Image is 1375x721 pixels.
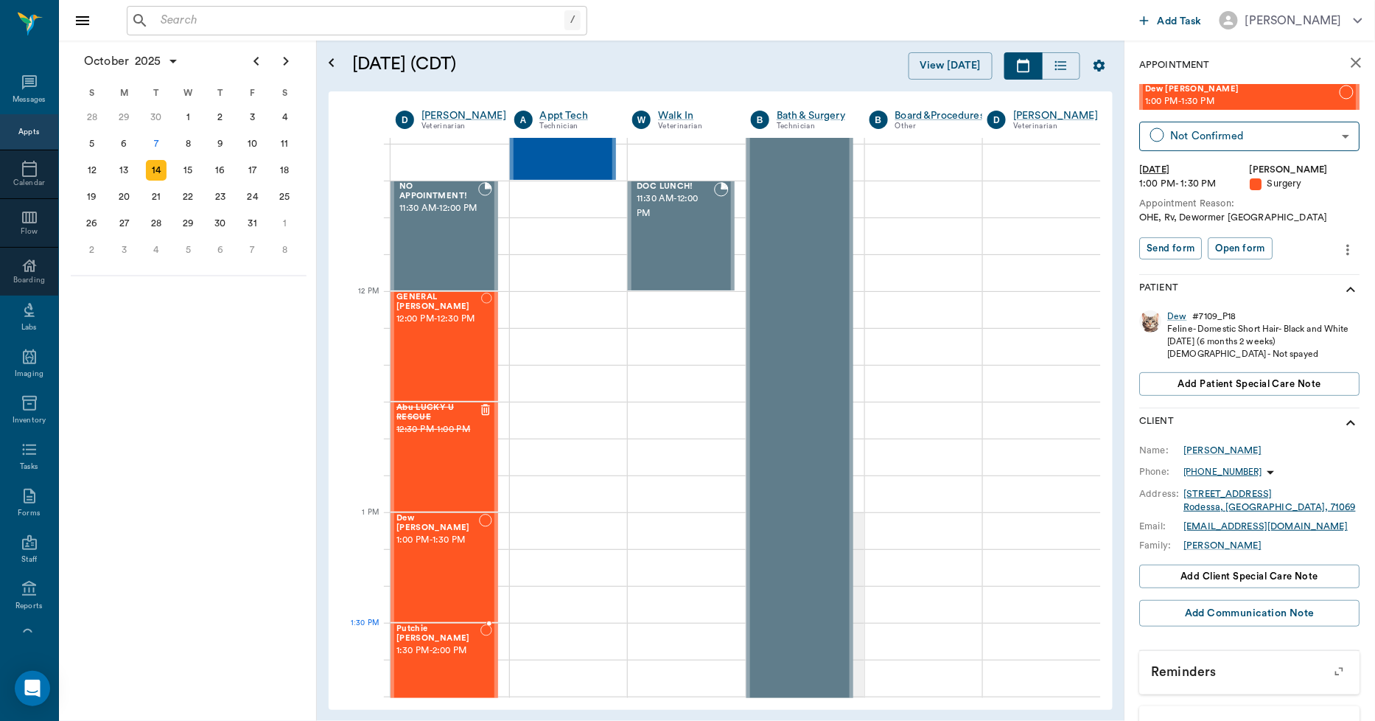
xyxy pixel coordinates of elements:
div: Tuesday, November 4, 2025 [146,240,167,260]
button: Add client Special Care Note [1140,565,1360,588]
div: Thursday, October 23, 2025 [210,187,231,207]
a: [PERSON_NAME] [421,108,506,123]
div: / [564,10,581,30]
span: 2025 [132,51,164,72]
div: Friday, October 31, 2025 [242,213,263,234]
div: OHE, Rv, Dewormer [GEOGRAPHIC_DATA] [1140,211,1360,225]
div: D [396,111,414,129]
div: Wednesday, October 1, 2025 [178,107,199,128]
div: Saturday, October 4, 2025 [274,107,295,128]
div: A [514,111,533,129]
div: Monday, September 29, 2025 [113,107,134,128]
div: Wednesday, October 22, 2025 [178,187,199,207]
span: Dew [PERSON_NAME] [1146,85,1340,94]
button: Add Task [1134,7,1208,34]
span: October [81,51,132,72]
div: T [204,82,237,104]
div: Forms [18,508,40,519]
div: # 7109_P18 [1193,310,1236,323]
div: Reports [15,601,43,612]
div: Monday, November 3, 2025 [113,240,134,260]
p: Patient [1140,281,1179,299]
div: Imaging [15,369,43,380]
div: [PERSON_NAME] [1184,539,1262,552]
div: Veterinarian [658,120,729,133]
div: Saturday, October 25, 2025 [274,187,295,207]
div: Surgery [1250,177,1361,191]
div: Tuesday, October 21, 2025 [146,187,167,207]
span: NO APPOINTMENT! [399,182,478,201]
svg: show more [1343,281,1360,299]
div: Appointment Reason: [1140,197,1360,211]
div: Wednesday, October 15, 2025 [178,160,199,181]
p: Appointment [1140,58,1210,72]
div: Friday, October 3, 2025 [242,107,263,128]
div: Friday, October 17, 2025 [242,160,263,181]
span: DOC LUNCH! [637,182,714,192]
div: D [987,111,1006,129]
button: Add Communication Note [1140,600,1360,627]
div: [PERSON_NAME] [1250,163,1361,177]
div: BOOKED, 11:30 AM - 12:00 PM [391,181,498,291]
div: Bath & Surgery [777,108,847,123]
span: 1:30 PM - 2:00 PM [396,644,480,658]
div: Veterinarian [1013,120,1098,133]
span: 12:30 PM - 1:00 PM [396,422,479,437]
h5: [DATE] (CDT) [352,52,676,76]
div: Tuesday, September 30, 2025 [146,107,167,128]
a: Appt Tech [540,108,611,123]
div: Friday, October 10, 2025 [242,133,263,154]
div: Email: [1140,520,1184,533]
div: T [140,82,172,104]
div: Thursday, October 9, 2025 [210,133,231,154]
div: Thursday, October 30, 2025 [210,213,231,234]
div: Friday, November 7, 2025 [242,240,263,260]
a: Dew [1168,310,1187,323]
div: Monday, October 13, 2025 [113,160,134,181]
p: [PHONE_NUMBER] [1184,466,1262,478]
button: Send form [1140,237,1203,260]
button: Close drawer [68,6,97,35]
div: B [751,111,769,129]
div: S [268,82,301,104]
div: Not Confirmed [1171,128,1337,144]
div: Saturday, November 8, 2025 [274,240,295,260]
button: View [DATE] [909,52,993,80]
button: October2025 [77,46,186,76]
div: [PERSON_NAME] [1184,444,1262,457]
div: Wednesday, November 5, 2025 [178,240,199,260]
a: [STREET_ADDRESS]Rodessa, [GEOGRAPHIC_DATA], 71069 [1184,490,1357,512]
div: Walk In [658,108,729,123]
div: M [108,82,141,104]
div: Other [895,120,985,133]
div: B [870,111,888,129]
input: Search [155,10,564,31]
button: Open calendar [323,35,340,91]
div: Saturday, October 18, 2025 [274,160,295,181]
div: Thursday, November 6, 2025 [210,240,231,260]
div: Phone: [1140,465,1184,478]
div: [PERSON_NAME] [1245,12,1342,29]
div: Veterinarian [421,120,506,133]
div: BOOKED, 11:30 AM - 12:00 PM [628,181,735,291]
div: [PERSON_NAME] [1013,108,1098,123]
div: Tasks [20,461,38,473]
div: Sunday, November 2, 2025 [82,240,102,260]
button: Previous page [242,46,271,76]
div: [DEMOGRAPHIC_DATA] - Not spayed [1168,348,1350,360]
div: NOT_CONFIRMED, 12:00 PM - 12:30 PM [391,291,498,402]
img: Profile Image [1140,310,1162,332]
span: Abu LUCKY U RESCUE [396,403,479,422]
p: Client [1140,414,1175,432]
div: Family: [1140,539,1184,552]
button: Next page [271,46,301,76]
div: Appts [18,127,39,138]
span: Putchie [PERSON_NAME] [396,624,480,644]
div: Board &Procedures [895,108,985,123]
div: Monday, October 27, 2025 [113,213,134,234]
span: 12:00 PM - 12:30 PM [396,312,481,327]
div: Today, Tuesday, October 7, 2025 [146,133,167,154]
div: CANCELED, 12:30 PM - 1:00 PM [391,402,498,512]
